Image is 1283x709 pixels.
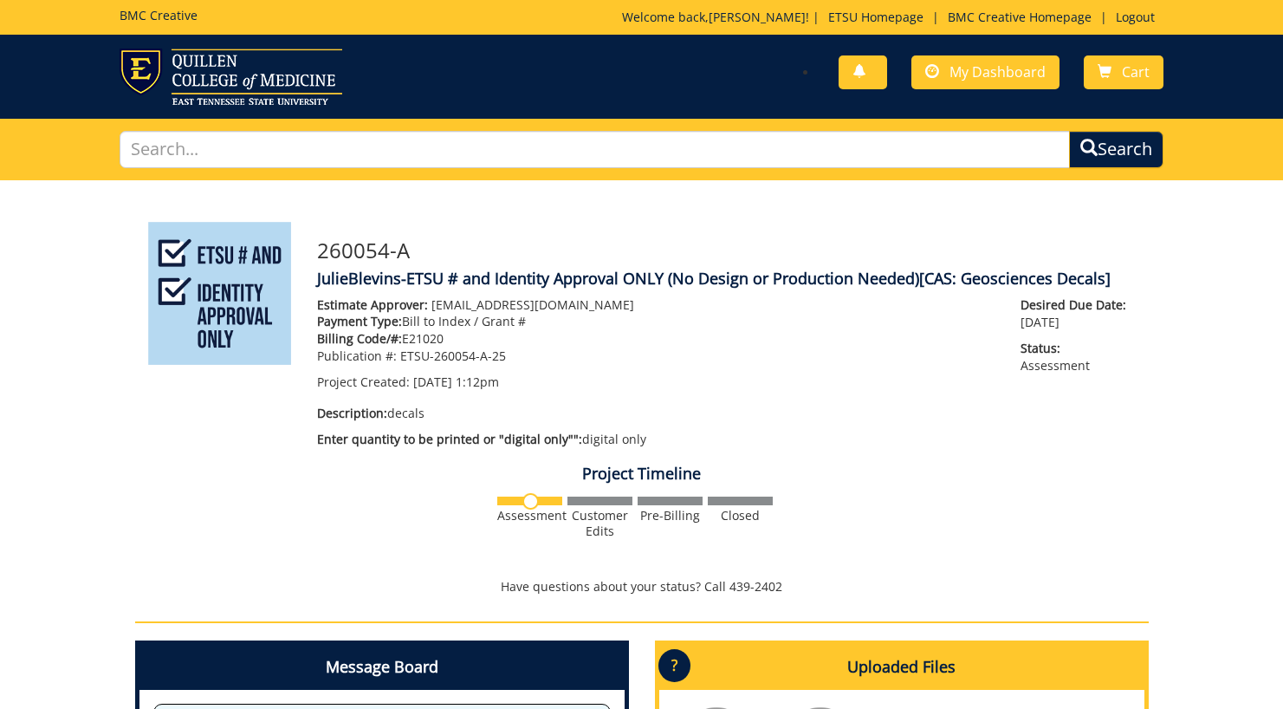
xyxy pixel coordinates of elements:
[567,508,632,539] div: Customer Edits
[317,374,410,390] span: Project Created:
[148,222,291,365] img: Product featured image
[949,62,1046,81] span: My Dashboard
[919,268,1111,289] span: [CAS: Geosciences Decals]
[317,239,1136,262] h3: 260054-A
[135,465,1149,483] h4: Project Timeline
[1021,340,1135,357] span: Status:
[317,330,402,347] span: Billing Code/#:
[522,493,539,510] img: no
[317,270,1136,288] h4: JulieBlevins-ETSU # and Identity Approval ONLY (No Design or Production Needed)
[317,296,428,313] span: Estimate Approver:
[317,348,397,364] span: Publication #:
[1107,9,1163,25] a: Logout
[317,330,995,348] p: E21020
[1021,296,1135,331] p: [DATE]
[120,131,1069,168] input: Search...
[317,405,387,421] span: Description:
[939,9,1100,25] a: BMC Creative Homepage
[317,431,582,447] span: Enter quantity to be printed or "digital only"":
[317,296,995,314] p: [EMAIL_ADDRESS][DOMAIN_NAME]
[911,55,1059,89] a: My Dashboard
[1084,55,1163,89] a: Cart
[139,645,625,690] h4: Message Board
[638,508,703,524] div: Pre-Billing
[317,405,995,422] p: decals
[1122,62,1150,81] span: Cart
[135,578,1149,595] p: Have questions about your status? Call 439-2402
[317,431,995,448] p: digital only
[120,49,342,105] img: ETSU logo
[659,645,1144,690] h4: Uploaded Files
[317,313,995,330] p: Bill to Index / Grant #
[400,348,506,364] span: ETSU-260054-A-25
[1021,296,1135,314] span: Desired Due Date:
[622,9,1163,26] p: Welcome back, ! | | |
[1021,340,1135,374] p: Assessment
[658,649,690,682] p: ?
[413,374,499,390] span: [DATE] 1:12pm
[120,9,198,22] h5: BMC Creative
[709,9,806,25] a: [PERSON_NAME]
[1069,131,1163,168] button: Search
[497,508,562,524] div: Assessment
[708,508,773,524] div: Closed
[820,9,932,25] a: ETSU Homepage
[317,313,402,329] span: Payment Type:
